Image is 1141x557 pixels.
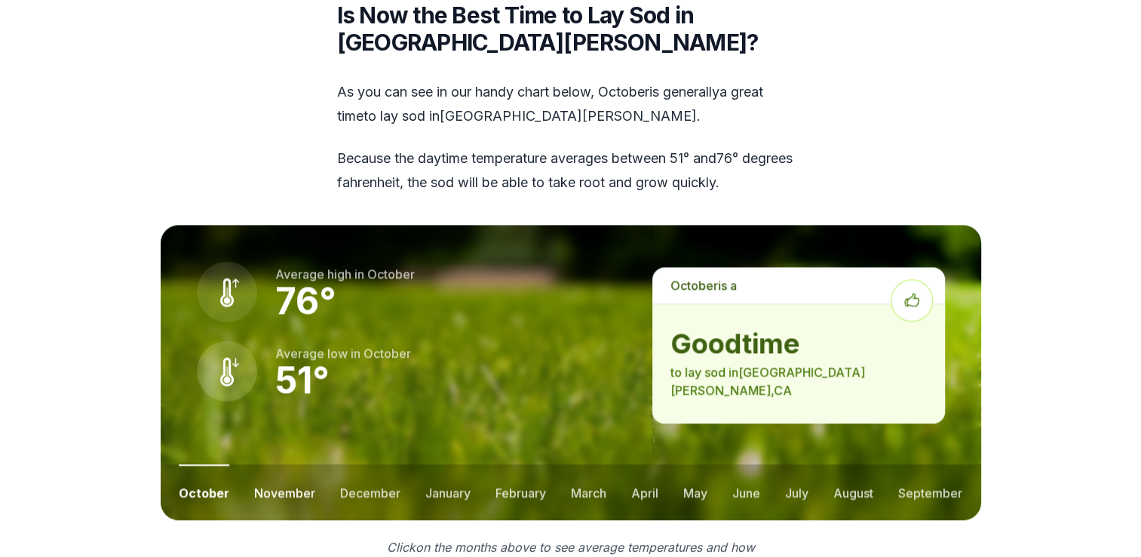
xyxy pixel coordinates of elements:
strong: 76 ° [275,278,336,323]
button: november [254,464,315,520]
p: Average low in [275,344,411,362]
button: july [785,464,808,520]
span: october [670,278,718,293]
button: march [571,464,606,520]
button: january [425,464,471,520]
p: Average high in [275,265,415,283]
strong: 51 ° [275,358,330,402]
span: october [363,346,411,361]
p: Because the daytime temperature averages between 51 ° and 76 ° degrees fahrenheit, the sod will b... [337,146,805,195]
button: april [631,464,658,520]
button: september [898,464,962,520]
button: october [179,464,229,520]
div: As you can see in our handy chart below, is generally a great time to lay sod in [GEOGRAPHIC_DATA... [337,80,805,195]
button: may [683,464,707,520]
button: february [495,464,546,520]
h2: Is Now the Best Time to Lay Sod in [GEOGRAPHIC_DATA][PERSON_NAME]? [337,2,805,56]
span: october [598,84,649,100]
button: august [833,464,873,520]
span: october [367,266,415,282]
p: is a [652,267,944,303]
strong: good time [670,328,926,359]
button: december [340,464,400,520]
p: to lay sod in [GEOGRAPHIC_DATA][PERSON_NAME] , CA [670,363,926,399]
button: june [732,464,760,520]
